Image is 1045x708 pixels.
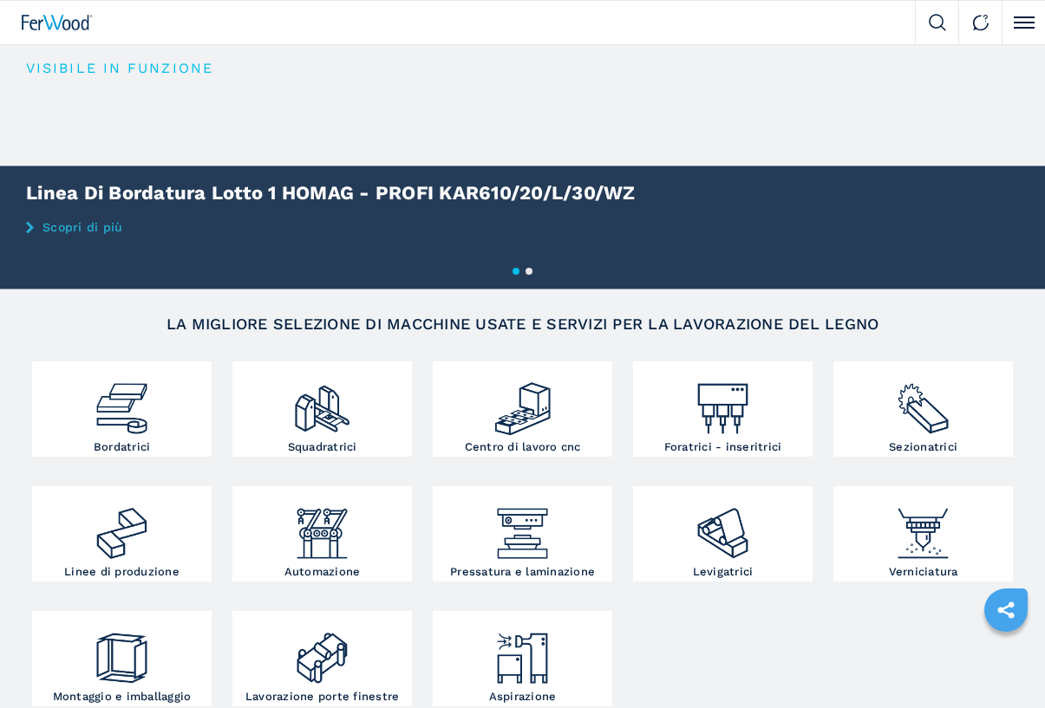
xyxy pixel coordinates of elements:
[292,490,352,563] img: automazione.png
[489,691,557,702] h3: Aspirazione
[465,441,581,452] h3: Centro di lavoro cnc
[893,366,953,438] img: sezionatrici_2.png
[94,441,151,452] h3: Bordatrici
[64,566,180,577] h3: Linee di produzione
[22,15,93,30] img: Ferwood
[292,366,352,438] img: squadratrici_2.png
[232,611,412,706] a: Lavorazione porte finestre
[526,268,532,275] button: 2
[32,486,212,581] a: Linee di produzione
[433,361,612,457] a: Centro di lavoro cnc
[72,316,974,332] h2: LA MIGLIORE SELEZIONE DI MACCHINE USATE E SERVIZI PER LA LAVORAZIONE DEL LEGNO
[32,361,212,457] a: Bordatrici
[245,691,400,702] h3: Lavorazione porte finestre
[664,441,782,452] h3: Foratrici - inseritrici
[833,361,1013,457] a: Sezionatrici
[232,361,412,457] a: Squadratrici
[929,14,946,31] img: Search
[984,588,1028,632] a: sharethis
[284,566,361,577] h3: Automazione
[889,441,957,452] h3: Sezionatrici
[292,615,352,688] img: lavorazione_porte_finestre_2.png
[493,366,552,438] img: centro_di_lavoro_cnc_2.png
[450,566,595,577] h3: Pressatura e laminazione
[893,490,953,563] img: verniciatura_1.png
[693,366,753,438] img: foratrici_inseritrici_2.png
[633,486,813,581] a: Levigatrici
[433,486,612,581] a: Pressatura e laminazione
[53,691,192,702] h3: Montaggio e imballaggio
[433,611,612,706] a: Aspirazione
[972,14,989,31] img: Contact us
[633,361,813,457] a: Foratrici - inseritrici
[513,268,519,275] button: 1
[693,566,754,577] h3: Levigatrici
[493,615,552,688] img: aspirazione_1.png
[493,490,552,563] img: pressa-strettoia.png
[1002,1,1045,44] button: Click to toggle menu
[92,490,152,563] img: linee_di_produzione_2.png
[92,615,152,688] img: montaggio_imballaggio_2.png
[288,441,357,452] h3: Squadratrici
[833,486,1013,581] a: Verniciatura
[92,366,152,438] img: bordatrici_1.png
[693,490,753,563] img: levigatrici_2.png
[32,611,212,706] a: Montaggio e imballaggio
[971,630,1032,695] iframe: Chat
[232,486,412,581] a: Automazione
[889,566,958,577] h3: Verniciatura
